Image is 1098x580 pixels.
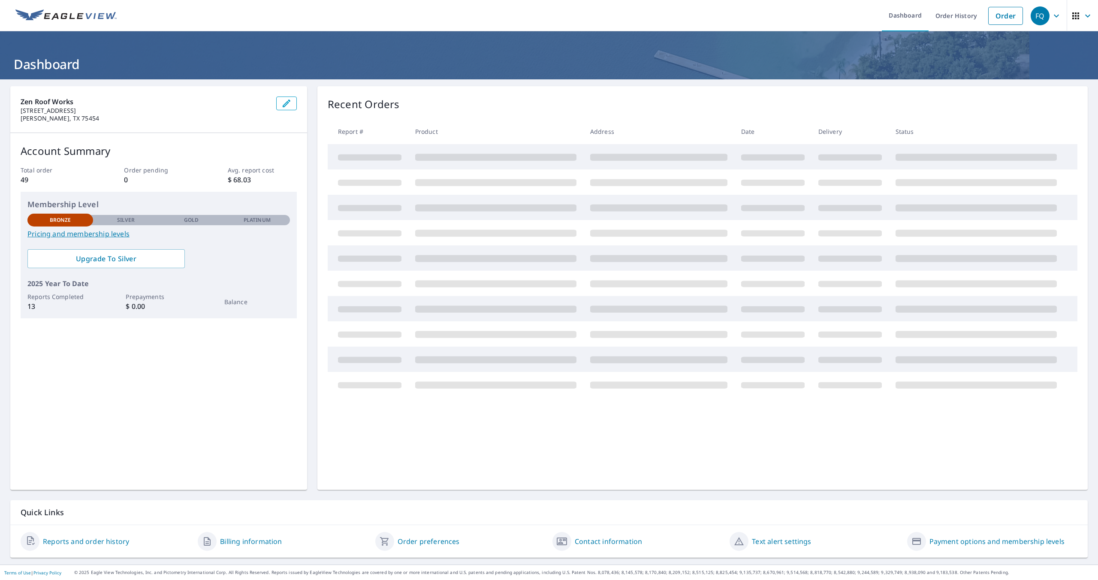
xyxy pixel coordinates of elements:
p: | [4,570,61,575]
a: Payment options and membership levels [929,536,1065,547]
a: Terms of Use [4,570,31,576]
th: Report # [328,119,408,144]
p: 13 [27,301,93,311]
p: $ 0.00 [126,301,191,311]
th: Date [734,119,811,144]
th: Status [889,119,1064,144]
p: 49 [21,175,90,185]
p: [PERSON_NAME], TX 75454 [21,115,269,122]
p: Quick Links [21,507,1077,518]
a: Contact information [575,536,642,547]
p: Platinum [244,216,271,224]
span: Upgrade To Silver [34,254,178,263]
a: Order preferences [398,536,460,547]
p: Membership Level [27,199,290,210]
p: 2025 Year To Date [27,278,290,289]
p: Gold [184,216,199,224]
p: $ 68.03 [228,175,297,185]
p: Balance [224,297,290,306]
p: © 2025 Eagle View Technologies, Inc. and Pictometry International Corp. All Rights Reserved. Repo... [74,569,1094,576]
a: Pricing and membership levels [27,229,290,239]
div: FQ [1031,6,1050,25]
a: Billing information [220,536,282,547]
p: Silver [117,216,135,224]
p: Prepayments [126,292,191,301]
th: Product [408,119,583,144]
th: Address [583,119,734,144]
a: Text alert settings [752,536,811,547]
h1: Dashboard [10,55,1088,73]
p: [STREET_ADDRESS] [21,107,269,115]
p: Recent Orders [328,97,400,112]
a: Upgrade To Silver [27,249,185,268]
p: Avg. report cost [228,166,297,175]
th: Delivery [811,119,889,144]
p: Order pending [124,166,193,175]
a: Order [988,7,1023,25]
p: Total order [21,166,90,175]
p: Zen Roof Works [21,97,269,107]
p: Account Summary [21,143,297,159]
p: Bronze [50,216,71,224]
p: 0 [124,175,193,185]
img: EV Logo [15,9,117,22]
p: Reports Completed [27,292,93,301]
a: Reports and order history [43,536,129,547]
a: Privacy Policy [33,570,61,576]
